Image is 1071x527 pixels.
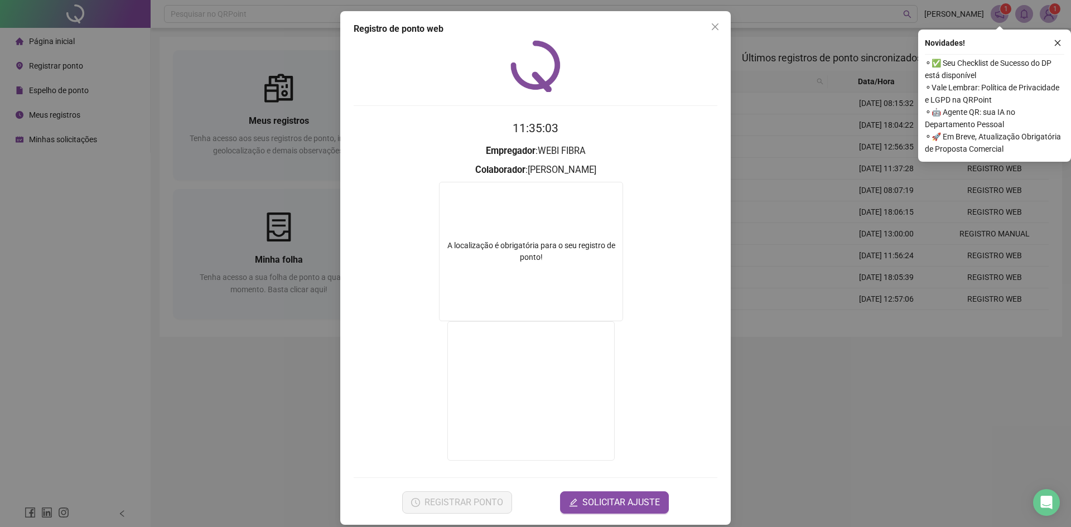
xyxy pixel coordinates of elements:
span: ⚬ Vale Lembrar: Política de Privacidade e LGPD na QRPoint [925,81,1064,106]
button: Close [706,18,724,36]
div: A localização é obrigatória para o seu registro de ponto! [440,240,623,263]
span: edit [569,498,578,507]
div: Registro de ponto web [354,22,717,36]
span: ⚬ 🚀 Em Breve, Atualização Obrigatória de Proposta Comercial [925,130,1064,155]
time: 11:35:03 [513,122,558,135]
span: SOLICITAR AJUSTE [582,496,660,509]
span: close [1054,39,1062,47]
button: editSOLICITAR AJUSTE [560,491,669,514]
span: close [711,22,720,31]
span: ⚬ ✅ Seu Checklist de Sucesso do DP está disponível [925,57,1064,81]
span: Novidades ! [925,37,965,49]
strong: Colaborador [475,165,525,175]
h3: : WEBI FIBRA [354,144,717,158]
button: REGISTRAR PONTO [402,491,512,514]
span: ⚬ 🤖 Agente QR: sua IA no Departamento Pessoal [925,106,1064,130]
div: Open Intercom Messenger [1033,489,1060,516]
h3: : [PERSON_NAME] [354,163,717,177]
img: QRPoint [510,40,561,92]
strong: Empregador [486,146,535,156]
